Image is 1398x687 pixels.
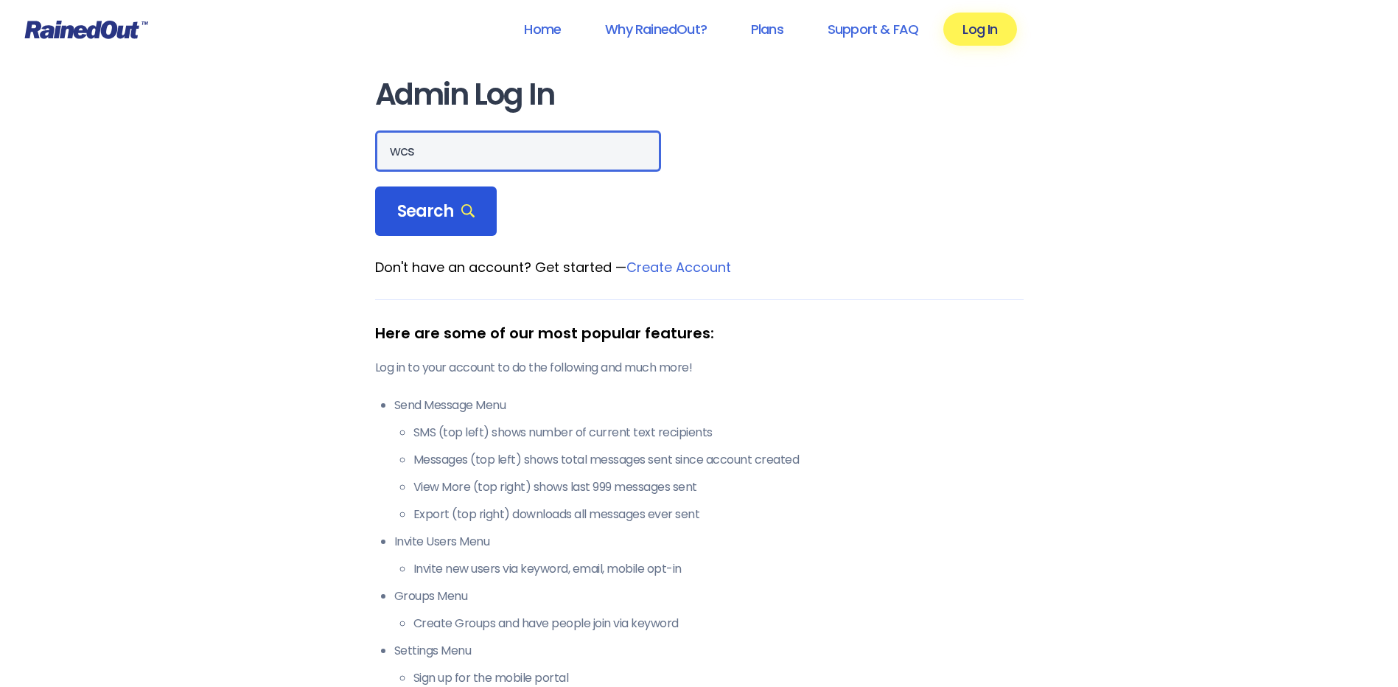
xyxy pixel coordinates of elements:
li: Groups Menu [394,587,1024,632]
li: SMS (top left) shows number of current text recipients [413,424,1024,442]
a: Support & FAQ [808,13,937,46]
a: Plans [732,13,803,46]
li: Send Message Menu [394,397,1024,523]
li: Invite new users via keyword, email, mobile opt-in [413,560,1024,578]
div: Search [375,186,497,237]
li: Messages (top left) shows total messages sent since account created [413,451,1024,469]
a: Home [505,13,580,46]
p: Log in to your account to do the following and much more! [375,359,1024,377]
li: View More (top right) shows last 999 messages sent [413,478,1024,496]
span: Search [397,201,475,222]
li: Invite Users Menu [394,533,1024,578]
li: Export (top right) downloads all messages ever sent [413,506,1024,523]
a: Why RainedOut? [586,13,726,46]
li: Create Groups and have people join via keyword [413,615,1024,632]
input: Search Orgs… [375,130,661,172]
h1: Admin Log In [375,78,1024,111]
li: Sign up for the mobile portal [413,669,1024,687]
a: Log In [943,13,1016,46]
div: Here are some of our most popular features: [375,322,1024,344]
a: Create Account [626,258,731,276]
